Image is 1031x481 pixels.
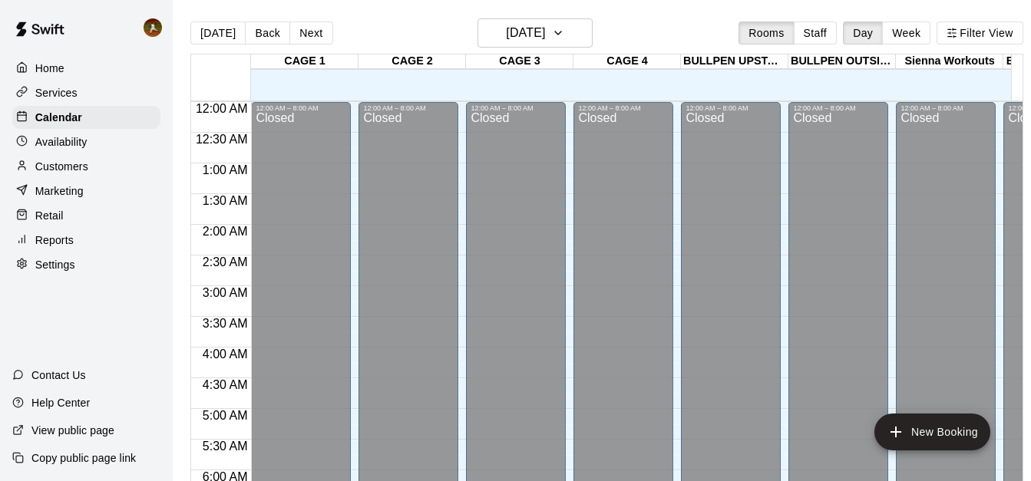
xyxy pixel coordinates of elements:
[466,54,573,69] div: CAGE 3
[739,21,794,44] button: Rooms
[794,21,838,44] button: Staff
[35,208,64,223] p: Retail
[199,440,252,453] span: 5:30 AM
[35,257,75,272] p: Settings
[140,12,173,43] div: Cody Hansen
[251,54,359,69] div: CAGE 1
[843,21,883,44] button: Day
[199,225,252,238] span: 2:00 AM
[12,253,160,276] a: Settings
[681,54,788,69] div: BULLPEN UPSTAIRS
[31,423,114,438] p: View public page
[363,104,454,112] div: 12:00 AM – 8:00 AM
[192,133,252,146] span: 12:30 AM
[144,18,162,37] img: Cody Hansen
[199,317,252,330] span: 3:30 AM
[199,194,252,207] span: 1:30 AM
[35,232,74,248] p: Reports
[35,110,82,125] p: Calendar
[12,81,160,104] a: Services
[573,54,681,69] div: CAGE 4
[199,255,252,269] span: 2:30 AM
[199,378,252,391] span: 4:30 AM
[35,134,88,150] p: Availability
[882,21,930,44] button: Week
[31,395,90,410] p: Help Center
[199,163,252,176] span: 1:00 AM
[12,180,160,203] a: Marketing
[199,286,252,299] span: 3:00 AM
[31,367,86,383] p: Contact Us
[12,106,160,129] a: Calendar
[12,130,160,153] a: Availability
[12,229,160,252] a: Reports
[199,409,252,422] span: 5:00 AM
[35,159,88,174] p: Customers
[35,61,64,76] p: Home
[896,54,1003,69] div: Sienna Workouts
[937,21,1023,44] button: Filter View
[359,54,466,69] div: CAGE 2
[12,155,160,178] a: Customers
[900,104,991,112] div: 12:00 AM – 8:00 AM
[289,21,332,44] button: Next
[793,104,884,112] div: 12:00 AM – 8:00 AM
[35,183,84,199] p: Marketing
[35,85,78,100] p: Services
[31,450,136,466] p: Copy public page link
[256,104,346,112] div: 12:00 AM – 8:00 AM
[686,104,776,112] div: 12:00 AM – 8:00 AM
[477,18,593,48] button: [DATE]
[12,57,160,80] a: Home
[506,22,545,44] h6: [DATE]
[578,104,669,112] div: 12:00 AM – 8:00 AM
[245,21,290,44] button: Back
[190,21,246,44] button: [DATE]
[12,204,160,227] a: Retail
[199,348,252,361] span: 4:00 AM
[192,102,252,115] span: 12:00 AM
[788,54,896,69] div: BULLPEN OUTSIDE
[471,104,561,112] div: 12:00 AM – 8:00 AM
[874,413,990,450] button: add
